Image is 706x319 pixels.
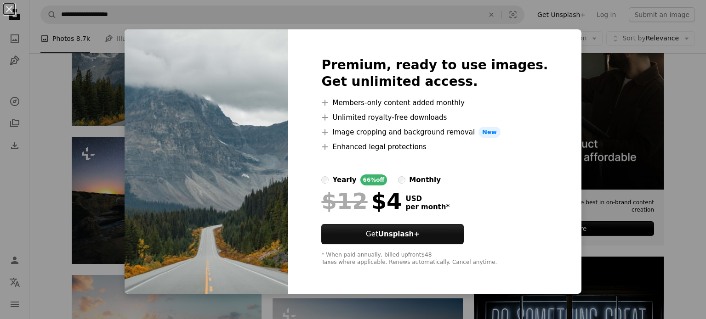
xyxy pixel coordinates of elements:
[125,29,288,294] img: premium_photo-1673240367192-c51280d8b9b7
[321,112,548,123] li: Unlimited royalty-free downloads
[321,189,402,213] div: $4
[332,174,356,185] div: yearly
[409,174,441,185] div: monthly
[321,141,548,152] li: Enhanced legal protections
[321,224,464,244] button: GetUnsplash+
[405,203,450,211] span: per month *
[321,127,548,138] li: Image cropping and background removal
[378,230,420,238] strong: Unsplash+
[321,97,548,108] li: Members-only content added monthly
[478,127,501,138] span: New
[321,189,367,213] span: $12
[398,176,405,184] input: monthly
[321,252,548,266] div: * When paid annually, billed upfront $48 Taxes where applicable. Renews automatically. Cancel any...
[321,57,548,90] h2: Premium, ready to use images. Get unlimited access.
[360,174,387,185] div: 66% off
[405,195,450,203] span: USD
[321,176,329,184] input: yearly66%off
